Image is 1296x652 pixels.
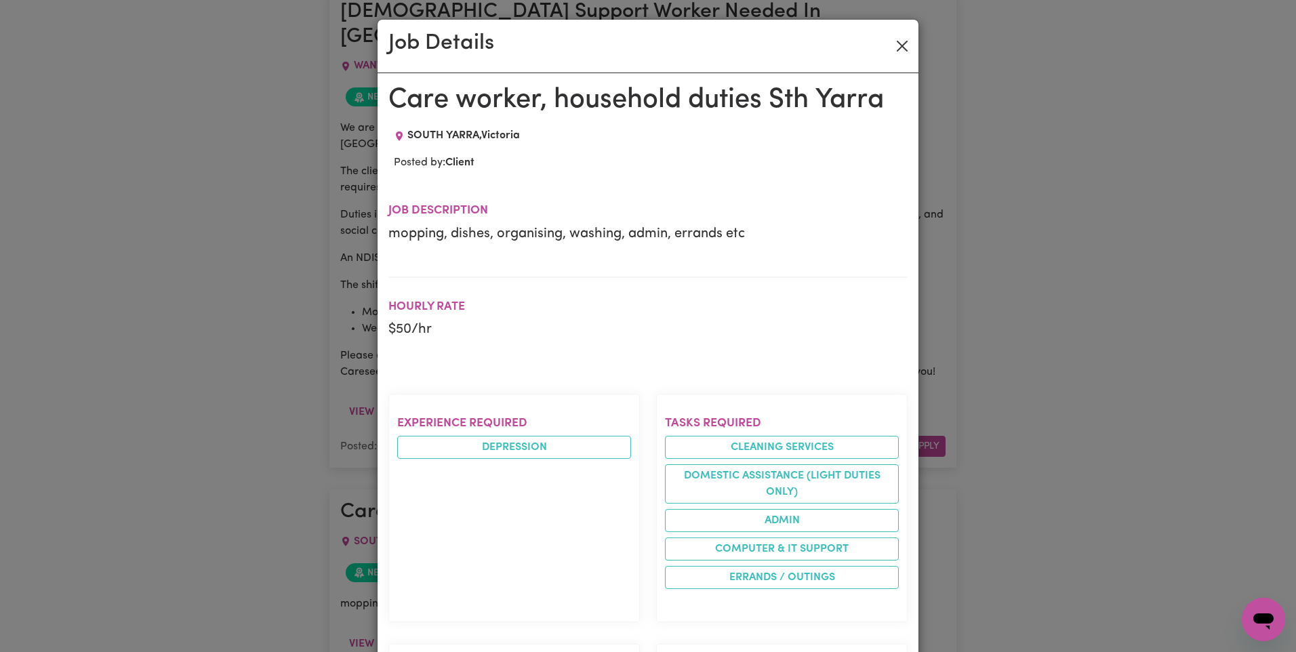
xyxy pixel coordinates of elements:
[665,566,899,589] li: Errands / Outings
[665,537,899,561] li: Computer & IT Support
[388,127,525,144] div: Job location: SOUTH YARRA, Victoria
[397,416,631,430] h2: Experience required
[388,319,908,340] p: $ 50 /hr
[665,464,899,504] li: Domestic assistance (light duties only)
[665,416,899,430] h2: Tasks required
[1242,598,1285,641] iframe: Button to launch messaging window
[891,35,913,57] button: Close
[407,130,520,141] span: SOUTH YARRA , Victoria
[388,30,494,56] h2: Job Details
[394,157,474,168] span: Posted by:
[665,436,899,459] li: Cleaning services
[388,224,908,244] p: mopping, dishes, organising, washing, admin, errands etc
[445,157,474,168] b: Client
[388,84,908,117] h1: Care worker, household duties Sth Yarra
[665,509,899,532] li: Admin
[388,203,908,218] h2: Job description
[388,300,908,314] h2: Hourly Rate
[397,436,631,459] li: Depression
